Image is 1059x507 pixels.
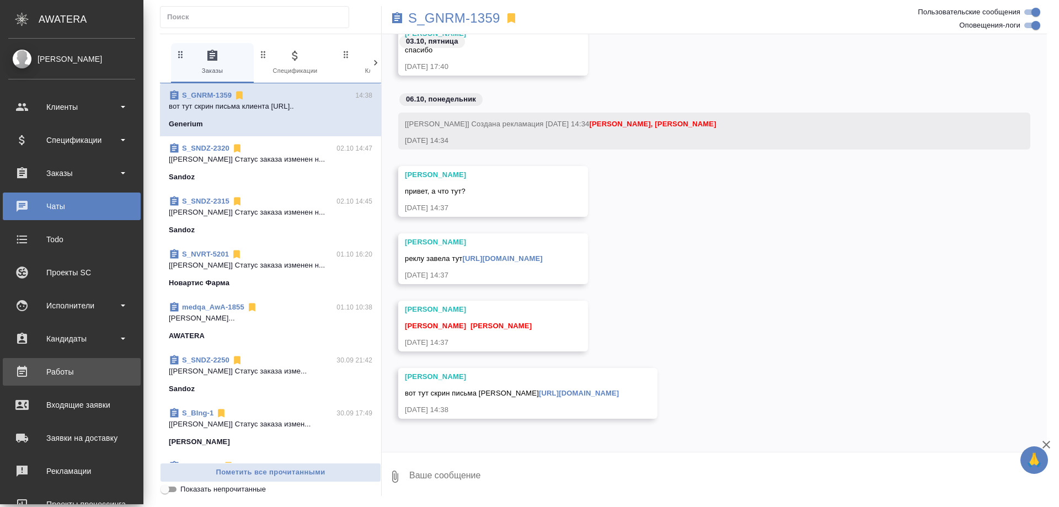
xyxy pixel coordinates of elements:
div: Спецификации [8,132,135,148]
p: Sandoz [169,225,195,236]
svg: Зажми и перетащи, чтобы поменять порядок вкладок [258,49,269,60]
svg: Отписаться [232,355,243,366]
span: Пометить все прочитанными [166,466,375,479]
div: S_BIng-130.09 17:49[[PERSON_NAME]] Статус заказа измен...[PERSON_NAME] [160,401,381,454]
a: S_GNRM-1359 [182,91,232,99]
p: вот тут скрин письма клиента [URL].. [169,101,372,112]
span: [[PERSON_NAME]] Создана рекламация [DATE] 14:34 [405,120,716,128]
div: [DATE] 14:34 [405,135,992,146]
p: 30.09 21:42 [336,355,372,366]
p: Sandoz [169,383,195,394]
div: Работы [8,364,135,380]
span: [PERSON_NAME] [470,322,532,330]
a: Заявки на доставку [3,424,141,452]
span: Пользовательские сообщения [918,7,1020,18]
div: AWATERA [39,8,143,30]
svg: Отписаться [232,196,243,207]
p: [PERSON_NAME]... [169,313,372,324]
div: Кандидаты [8,330,135,347]
a: S_SNDZ-2320 [182,144,229,152]
button: Пометить все прочитанными [160,463,381,482]
p: Sandoz [169,172,195,183]
p: [[PERSON_NAME]] Статус заказа изменен н... [169,207,372,218]
p: 01.10 10:38 [336,302,372,313]
svg: Отписаться [234,90,245,101]
p: 02.10 14:45 [336,196,372,207]
a: S_NVRT-5201 [182,250,229,258]
a: medqa_AwA-1855 [182,303,244,311]
span: [PERSON_NAME] [405,322,466,330]
span: реклу завела тут [405,254,543,263]
a: [URL][DOMAIN_NAME] [539,389,619,397]
a: Рекламации [3,457,141,485]
div: Рекламации [8,463,135,479]
p: 03.10, пятница [406,36,458,47]
div: S_OCT-18529.09 17:24тогда нам бы их вариант перевода адреса,...OCT Clinical Trials [160,454,381,507]
button: 🙏 [1020,446,1048,474]
p: [[PERSON_NAME]] Статус заказа измен... [169,419,372,430]
div: [DATE] 14:37 [405,202,549,214]
a: S_GNRM-1359 [408,13,500,24]
p: 29.09 17:24 [336,461,372,472]
span: Показать непрочитанные [180,484,266,495]
a: Todo [3,226,141,253]
svg: Отписаться [231,249,242,260]
span: вот тут скрин письма [PERSON_NAME] [405,389,619,397]
p: 02.10 14:47 [336,143,372,154]
div: Исполнители [8,297,135,314]
a: S_SNDZ-2315 [182,197,229,205]
p: 14:38 [355,90,372,101]
a: Работы [3,358,141,386]
span: [PERSON_NAME], [PERSON_NAME] [590,120,716,128]
p: 01.10 16:20 [336,249,372,260]
div: Входящие заявки [8,397,135,413]
p: Generium [169,119,203,130]
div: Клиенты [8,99,135,115]
span: привет, а что тут? [405,187,466,195]
a: S_OCT-185 [182,462,221,470]
div: Чаты [8,198,135,215]
div: [DATE] 17:40 [405,61,549,72]
span: Спецификации [258,49,332,76]
p: 30.09 17:49 [336,408,372,419]
div: S_SNDZ-225030.09 21:42[[PERSON_NAME]] Статус заказа изме...Sandoz [160,348,381,401]
div: S_SNDZ-232002.10 14:47[[PERSON_NAME]] Статус заказа изменен н...Sandoz [160,136,381,189]
svg: Отписаться [247,302,258,313]
div: [PERSON_NAME] [405,371,619,382]
p: [[PERSON_NAME]] Статус заказа изменен н... [169,154,372,165]
div: S_GNRM-135914:38вот тут скрин письма клиента [URL]..Generium [160,83,381,136]
div: Todo [8,231,135,248]
a: [URL][DOMAIN_NAME] [462,254,542,263]
span: 🙏 [1025,449,1044,472]
p: Новартис Фарма [169,277,229,289]
svg: Отписаться [216,408,227,419]
div: Проекты SC [8,264,135,281]
div: [PERSON_NAME] [405,237,549,248]
span: Оповещения-логи [959,20,1020,31]
a: S_BIng-1 [182,409,213,417]
a: S_SNDZ-2250 [182,356,229,364]
span: Клиенты [341,49,415,76]
svg: Отписаться [223,461,234,472]
div: medqa_AwA-185501.10 10:38[PERSON_NAME]...AWATERA [160,295,381,348]
div: [DATE] 14:38 [405,404,619,415]
svg: Зажми и перетащи, чтобы поменять порядок вкладок [175,49,186,60]
p: AWATERA [169,330,205,341]
div: [DATE] 14:37 [405,270,549,281]
a: Проекты SC [3,259,141,286]
input: Поиск [167,9,349,25]
p: [[PERSON_NAME]] Статус заказа изменен н... [169,260,372,271]
svg: Зажми и перетащи, чтобы поменять порядок вкладок [341,49,351,60]
div: S_NVRT-520101.10 16:20[[PERSON_NAME]] Статус заказа изменен н...Новартис Фарма [160,242,381,295]
div: [PERSON_NAME] [405,169,549,180]
div: [PERSON_NAME] [8,53,135,65]
p: 06.10, понедельник [406,94,476,105]
p: [[PERSON_NAME]] Статус заказа изме... [169,366,372,377]
div: S_SNDZ-231502.10 14:45[[PERSON_NAME]] Статус заказа изменен н...Sandoz [160,189,381,242]
svg: Отписаться [232,143,243,154]
div: [PERSON_NAME] [405,304,549,315]
div: Заявки на доставку [8,430,135,446]
p: [PERSON_NAME] [169,436,230,447]
div: Заказы [8,165,135,182]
